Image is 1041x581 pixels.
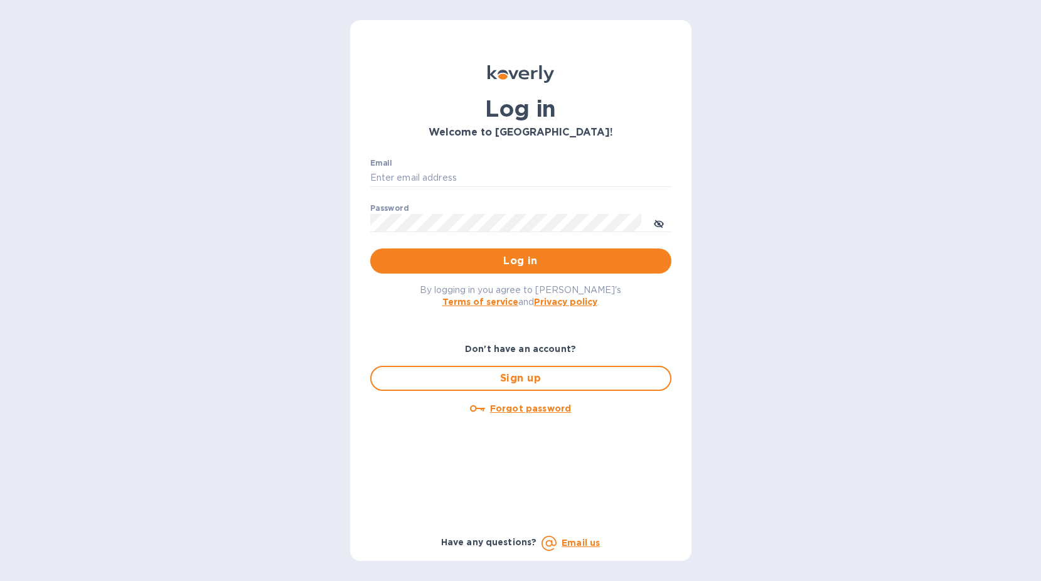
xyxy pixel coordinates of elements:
[562,538,600,548] a: Email us
[370,159,392,167] label: Email
[490,403,571,413] u: Forgot password
[370,205,408,212] label: Password
[646,210,671,235] button: toggle password visibility
[441,537,537,547] b: Have any questions?
[465,344,576,354] b: Don't have an account?
[382,371,660,386] span: Sign up
[370,169,671,188] input: Enter email address
[442,297,518,307] a: Terms of service
[534,297,597,307] a: Privacy policy
[370,127,671,139] h3: Welcome to [GEOGRAPHIC_DATA]!
[420,285,621,307] span: By logging in you agree to [PERSON_NAME]'s and .
[370,248,671,274] button: Log in
[488,65,554,83] img: Koverly
[370,95,671,122] h1: Log in
[380,253,661,269] span: Log in
[370,366,671,391] button: Sign up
